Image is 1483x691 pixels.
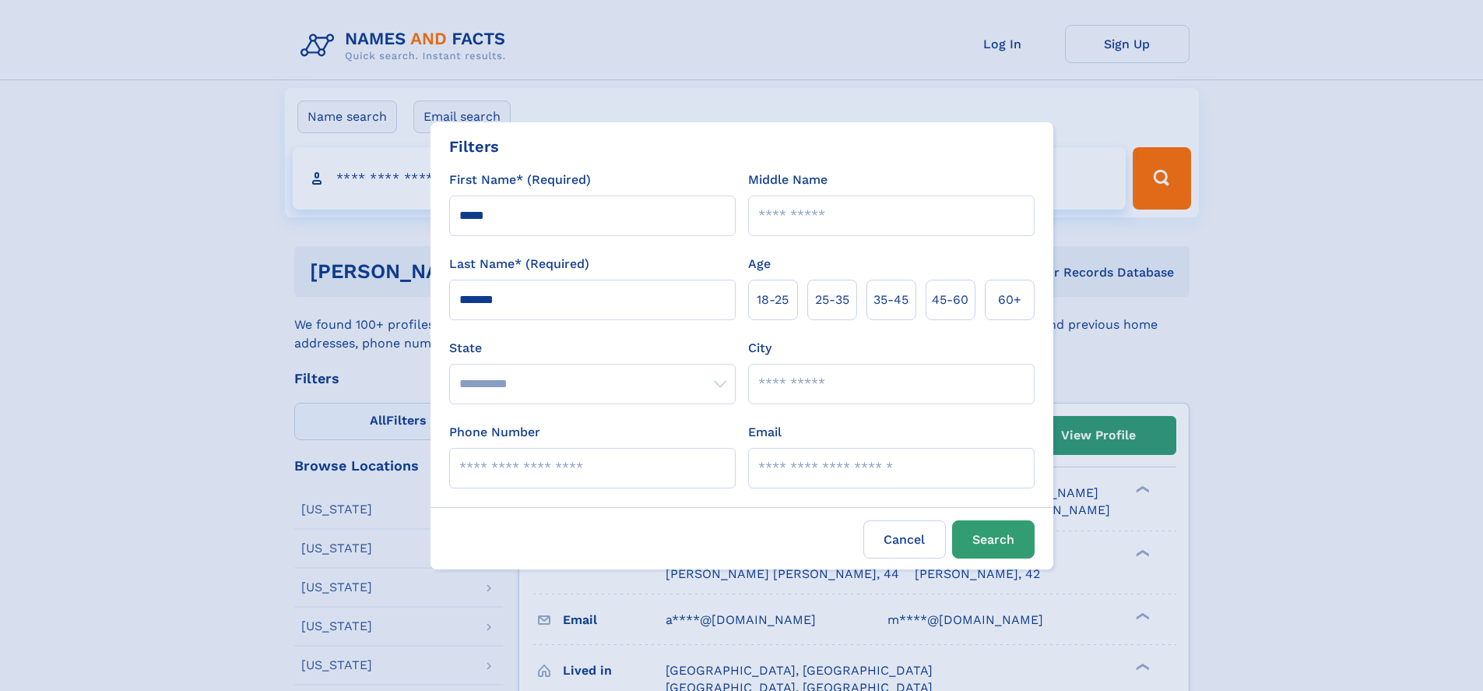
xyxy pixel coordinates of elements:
button: Search [952,520,1035,559]
span: 25‑35 [815,291,849,309]
label: Middle Name [748,171,828,189]
label: State [449,339,736,358]
span: 60+ [998,291,1021,309]
span: 45‑60 [932,291,968,309]
span: 35‑45 [873,291,908,309]
span: 18‑25 [757,291,789,309]
label: City [748,339,771,358]
label: Age [748,255,771,273]
label: Last Name* (Required) [449,255,589,273]
label: First Name* (Required) [449,171,591,189]
label: Cancel [863,520,946,559]
label: Email [748,423,782,442]
div: Filters [449,135,499,158]
label: Phone Number [449,423,540,442]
